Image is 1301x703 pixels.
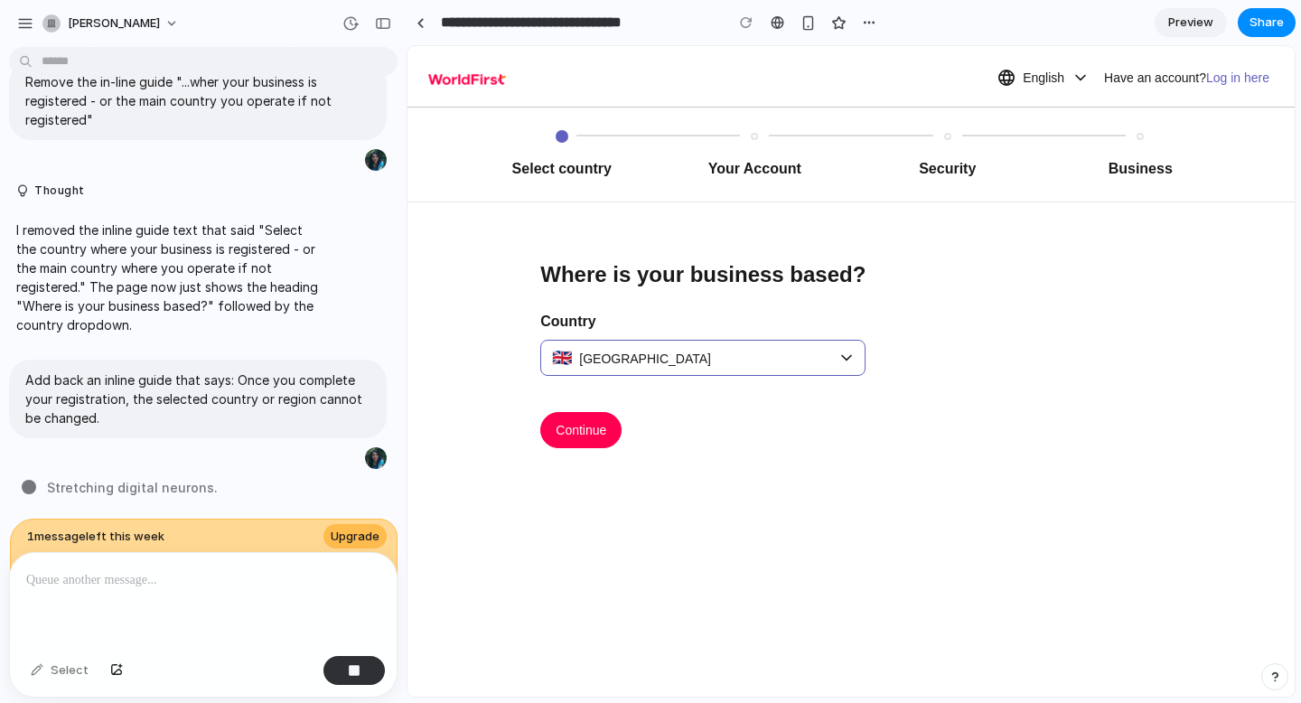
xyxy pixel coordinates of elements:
p: Remove the in-line guide "...wher your business is registered - or the main country you operate i... [25,72,370,129]
span: 🇬🇧 [145,303,164,321]
a: Log in here [799,24,862,39]
div: Your Account [301,112,394,134]
div: Country [133,265,458,286]
span: Continue [148,374,199,394]
button: Share [1238,8,1296,37]
div: Business [701,112,765,134]
a: Preview [1155,8,1227,37]
span: United Kingdom [145,295,435,329]
span: [PERSON_NAME] [68,14,160,33]
div: English [590,23,682,41]
a: Upgrade [323,524,387,549]
span: Share [1250,14,1284,32]
div: Select country [105,112,204,134]
h1: Where is your business based? [133,214,458,243]
p: Add back an inline guide that says: Once you complete your registration, the selected country or ... [25,370,370,427]
button: Continue [133,366,214,402]
img: worldfirst [14,27,105,40]
span: Stretching digital neurons . [47,478,218,497]
span: Preview [1168,14,1213,32]
span: 1 message left this week [27,528,164,546]
span: Upgrade [331,528,379,546]
button: [PERSON_NAME] [35,9,188,38]
p: I removed the inline guide text that said "Select the country where your business is registered -... [16,220,318,334]
span: Have an account? [697,24,799,39]
div: Security [511,112,568,134]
